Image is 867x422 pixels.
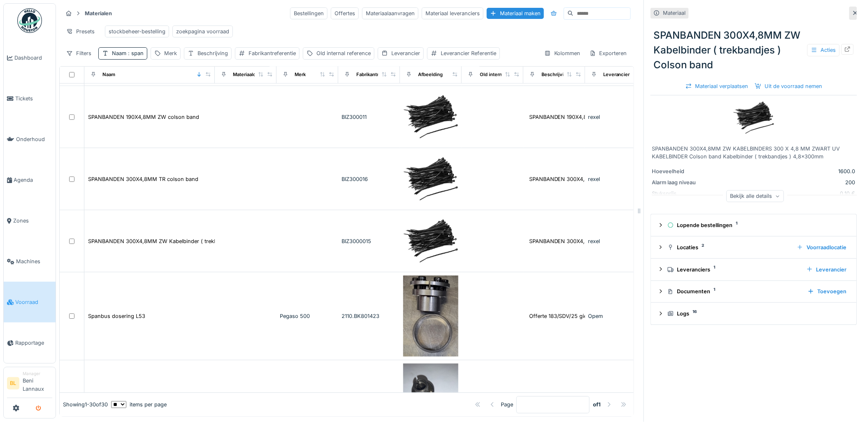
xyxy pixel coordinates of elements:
div: Documenten [667,288,801,295]
div: 1600.0 [717,167,855,175]
summary: Documenten1Toevoegen [654,284,853,299]
div: Materiaalaanvragen [362,7,418,19]
div: Materiaal verplaatsen [682,81,752,92]
div: Logs [667,310,847,318]
div: Exporteren [586,47,631,59]
summary: Locaties2Voorraadlocatie [654,240,853,255]
div: SPANBANDEN 190X4,8MM ZW colson band [88,113,199,121]
div: Manager [23,371,52,377]
div: Showing 1 - 30 of 30 [63,401,108,408]
div: Leverancier Referentie [441,49,496,57]
span: : span [126,50,144,56]
img: SPANBANDEN 190X4,8MM ZW colson band [403,89,458,144]
img: SPANBANDEN 300X4,8MM ZW Kabelbinder ( trekbandjes ) Colson band [403,213,458,269]
span: Agenda [14,176,52,184]
span: Tickets [15,95,52,102]
div: Fabrikantreferentie [356,71,399,78]
div: 200 [717,179,855,186]
img: SPANBANDEN 300X4,8MM ZW Kabelbinder ( trekbandjes ) Colson band [733,97,774,138]
div: Merk [164,49,177,57]
summary: Lopende bestellingen1 [654,218,853,233]
div: SPANBANDEN 300X4,8MM ZW Kabelbinder ( trekbandjes ) Colson band [651,25,857,76]
a: BL ManagerBeni Lannaux [7,371,52,398]
a: Agenda [4,160,56,200]
summary: Leveranciers1Leverancier [654,262,853,277]
div: Toevoegen [804,286,850,297]
img: Badge_color-CXgf-gQk.svg [17,8,42,33]
img: Spanbus dosering L53 [403,276,458,356]
div: Uit de voorraad nemen [752,81,826,92]
div: Bestellingen [290,7,328,19]
div: stockbeheer-bestelling [109,28,165,35]
a: Rapportage [4,322,56,363]
div: Lopende bestellingen [667,221,847,229]
div: Naam [102,71,115,78]
div: Offerte 183/SDV/25 gietdosering L53b-667/09 Em... [529,312,660,320]
div: Offertes [331,7,359,19]
div: Pegaso 500 [280,312,335,320]
div: SPANBANDEN 300X4,8MM TR colson band [88,175,198,183]
div: zoekpagina voorraad [176,28,229,35]
div: Presets [63,26,98,37]
div: SPANBANDEN 300X4,8MM ZW Kabelbinder ( trekbandjes ) Colson band [88,237,271,245]
a: Tickets [4,78,56,119]
span: Rapportage [15,339,52,347]
div: Leverancier [603,71,630,78]
div: Leverancier [391,49,420,57]
a: Dashboard [4,37,56,78]
div: Old internal reference [480,71,529,78]
div: SPANBANDEN 300X4,8MM TR colson band BIZ300016 ... [529,175,674,183]
span: rexel [588,176,600,182]
div: Locaties [667,243,790,251]
div: Materiaalcategorie [233,71,274,78]
a: Onderhoud [4,119,56,160]
div: Afbeelding [418,71,443,78]
span: rexel [588,238,600,244]
strong: Materialen [81,9,115,17]
div: Merk [295,71,306,78]
div: SPANBANDEN 300X4,8MM ZW KABELBINDERS 300 X 4,8... [529,237,681,245]
div: BIZ300011 [342,113,397,121]
div: Leverancier [803,264,850,275]
div: Hoeveelheid [652,167,714,175]
span: rexel [588,114,600,120]
div: Filters [63,47,95,59]
li: Beni Lannaux [23,371,52,396]
span: Zones [13,217,52,225]
span: Machines [16,257,52,265]
div: Kolommen [541,47,584,59]
div: Voorraadlocatie [794,242,850,253]
div: Spanbus dosering L53 [88,312,145,320]
div: Beschrijving [198,49,228,57]
div: Materiaal [663,9,686,17]
div: Naam [112,49,144,57]
span: Voorraad [15,298,52,306]
div: SPANBANDEN 190X4,8MM ZW kabelbinder colson ban... [529,113,673,121]
div: Materiaal leveranciers [422,7,483,19]
li: BL [7,377,19,390]
div: Leveranciers [667,266,800,274]
div: BIZ3000015 [342,237,397,245]
span: Onderhoud [16,135,52,143]
img: SPANBANDEN 300X4,8MM TR colson band [403,151,458,206]
div: Acties [807,44,840,56]
div: Materiaal maken [487,8,544,19]
a: Voorraad [4,282,56,322]
div: Old internal reference [316,49,371,57]
div: Beschrijving [542,71,569,78]
div: Page [501,401,513,408]
a: Machines [4,241,56,282]
div: items per page [111,401,167,408]
span: Opem [588,313,603,319]
div: BIZ300016 [342,175,397,183]
div: Alarm laag niveau [652,179,714,186]
summary: Logs16 [654,306,853,321]
div: Fabrikantreferentie [249,49,296,57]
span: Dashboard [14,54,52,62]
div: SPANBANDEN 300X4,8MM ZW KABELBINDERS 300 X 4,8 MM ZWART UV KABELBINDER Colson band Kabelbinder ( ... [652,145,855,160]
div: Bekijk alle details [727,190,784,202]
a: Zones [4,200,56,241]
strong: of 1 [593,401,601,408]
div: 2110.BK801423 [342,312,397,320]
